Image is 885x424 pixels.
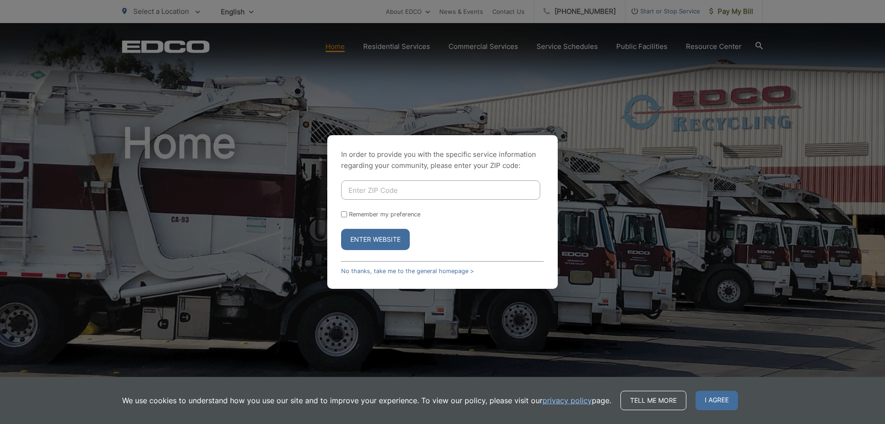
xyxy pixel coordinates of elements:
[543,395,592,406] a: privacy policy
[696,391,738,410] span: I agree
[349,211,420,218] label: Remember my preference
[620,391,686,410] a: Tell me more
[341,229,410,250] button: Enter Website
[122,395,611,406] p: We use cookies to understand how you use our site and to improve your experience. To view our pol...
[341,268,474,275] a: No thanks, take me to the general homepage >
[341,149,544,171] p: In order to provide you with the specific service information regarding your community, please en...
[341,180,540,200] input: Enter ZIP Code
